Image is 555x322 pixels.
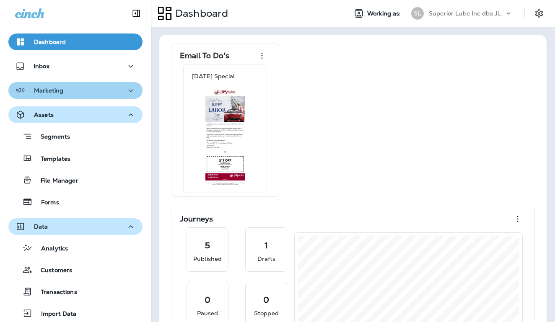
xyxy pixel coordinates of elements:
[8,283,143,300] button: Transactions
[263,296,269,304] p: 0
[33,199,59,207] p: Forms
[197,309,218,317] p: Paused
[32,289,77,296] p: Transactions
[180,52,229,60] p: Email To Do's
[8,171,143,189] button: File Manager
[265,241,268,250] p: 1
[8,218,143,235] button: Data
[411,7,424,20] div: SL
[34,63,49,70] p: Inbox
[34,39,66,45] p: Dashboard
[257,255,276,263] p: Drafts
[34,111,54,118] p: Assets
[8,33,143,50] button: Dashboard
[532,6,547,21] button: Settings
[34,223,48,230] p: Data
[32,133,70,142] p: Segments
[33,310,77,318] p: Import Data
[8,106,143,123] button: Assets
[8,193,143,211] button: Forms
[8,304,143,322] button: Import Data
[32,267,72,275] p: Customers
[8,127,143,145] button: Segments
[254,309,279,317] p: Stopped
[8,82,143,99] button: Marketing
[367,10,403,17] span: Working as:
[205,241,210,250] p: 5
[429,10,504,17] p: Superior Lube Inc dba Jiffy Lube
[172,7,228,20] p: Dashboard
[124,5,148,22] button: Collapse Sidebar
[8,58,143,75] button: Inbox
[32,155,70,163] p: Templates
[192,88,259,185] img: 046dd56e-b573-4779-807d-64cac4ed0b85.jpg
[192,73,235,80] p: [DATE] Special
[34,87,63,94] p: Marketing
[32,177,78,185] p: File Manager
[193,255,222,263] p: Published
[205,296,210,304] p: 0
[8,149,143,167] button: Templates
[8,239,143,257] button: Analytics
[180,215,213,223] p: Journeys
[8,261,143,278] button: Customers
[33,245,68,253] p: Analytics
